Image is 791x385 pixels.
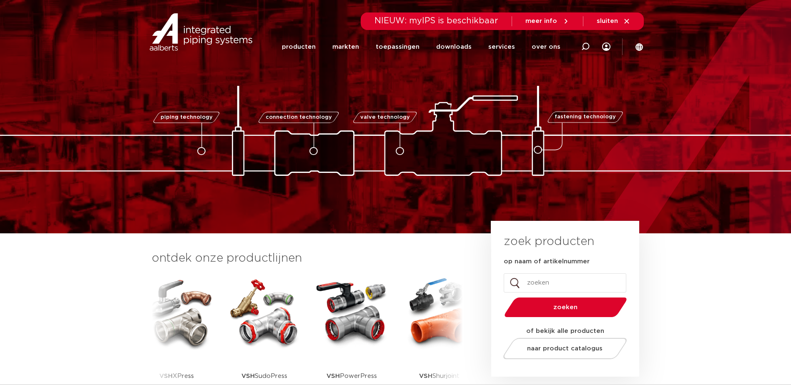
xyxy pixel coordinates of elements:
strong: VSH [159,373,173,379]
span: piping technology [161,115,213,120]
div: my IPS [602,30,610,64]
strong: VSH [241,373,255,379]
span: sluiten [597,18,618,24]
span: connection technology [265,115,331,120]
span: valve technology [360,115,410,120]
nav: Menu [282,30,560,64]
a: over ons [532,30,560,64]
a: markten [332,30,359,64]
a: naar product catalogus [501,338,629,359]
button: zoeken [501,297,630,318]
a: sluiten [597,17,630,25]
strong: VSH [326,373,340,379]
a: producten [282,30,316,64]
h3: ontdek onze productlijnen [152,250,463,267]
input: zoeken [504,273,626,292]
a: downloads [436,30,472,64]
label: op naam of artikelnummer [504,257,590,266]
span: zoeken [526,304,605,310]
h3: zoek producten [504,233,594,250]
a: services [488,30,515,64]
strong: VSH [419,373,432,379]
a: meer info [525,17,570,25]
a: toepassingen [376,30,419,64]
strong: of bekijk alle producten [526,328,604,334]
span: meer info [525,18,557,24]
span: NIEUW: myIPS is beschikbaar [374,17,498,25]
span: naar product catalogus [527,345,603,352]
span: fastening technology [555,115,616,120]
